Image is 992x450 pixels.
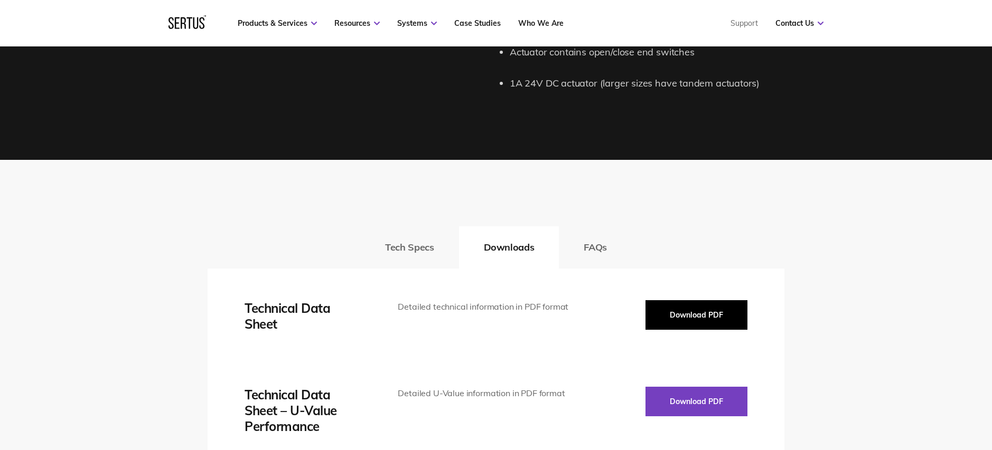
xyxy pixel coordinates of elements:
[245,387,366,434] div: Technical Data Sheet – U-Value Performance
[559,226,632,269] button: FAQs
[245,300,366,332] div: Technical Data Sheet
[398,387,573,400] div: Detailed U-Value information in PDF format
[645,387,747,416] button: Download PDF
[645,300,747,330] button: Download PDF
[510,76,784,91] li: 1A 24V DC actuator (larger sizes have tandem actuators)
[398,300,573,314] div: Detailed technical information in PDF format
[397,18,437,28] a: Systems
[360,226,458,269] button: Tech Specs
[775,18,823,28] a: Contact Us
[334,18,380,28] a: Resources
[238,18,317,28] a: Products & Services
[518,18,564,28] a: Who We Are
[731,18,758,28] a: Support
[510,45,784,60] li: Actuator contains open/close end switches
[454,18,501,28] a: Case Studies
